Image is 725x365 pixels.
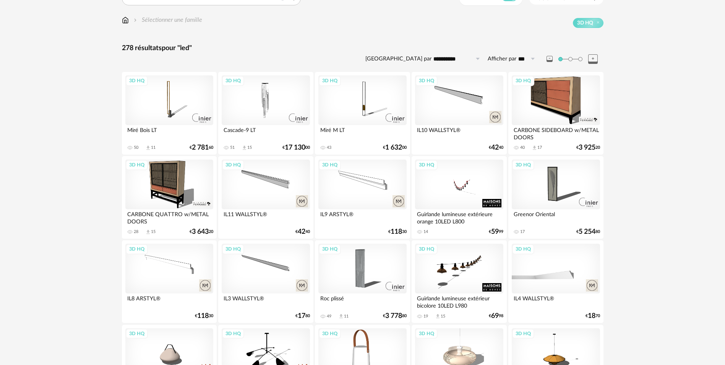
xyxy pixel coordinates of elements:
[512,76,534,86] div: 3D HQ
[162,45,192,52] span: pour "led"
[125,293,213,309] div: IL8 ARSTYL®
[222,293,310,309] div: IL3 WALLSTYL®
[435,313,441,319] span: Download icon
[412,72,506,155] a: 3D HQ IL10 WALLSTYL® €4240
[318,125,406,140] div: Miré M LT
[588,313,595,319] span: 18
[151,145,156,150] div: 11
[508,72,603,155] a: 3D HQ CARBONE SIDEBOARD w/METAL DOORS 40 Download icon 17 €3 92520
[195,313,213,319] div: € 30
[319,76,341,86] div: 3D HQ
[412,240,506,323] a: 3D HQ Guirlande lumineuse extérieur bicolore 10LED L980 19 Download icon 15 €6998
[365,55,431,63] label: [GEOGRAPHIC_DATA] par
[489,313,503,319] div: € 98
[489,229,503,235] div: € 99
[441,314,445,319] div: 15
[295,229,310,235] div: € 40
[520,145,525,150] div: 40
[222,209,310,225] div: IL11 WALLSTYL®
[388,229,407,235] div: € 30
[295,313,310,319] div: € 80
[125,125,213,140] div: Miré Bois LT
[423,314,428,319] div: 19
[576,145,600,150] div: € 20
[577,20,593,26] span: 3D HQ
[192,229,209,235] span: 3 643
[192,145,209,150] span: 2 781
[218,240,313,323] a: 3D HQ IL3 WALLSTYL® €1780
[415,329,438,339] div: 3D HQ
[222,329,244,339] div: 3D HQ
[125,209,213,225] div: CARBONE QUATTRO w/METAL DOORS
[415,209,503,225] div: Guirlande lumineuse extérieure orange 10LED L800
[132,16,138,24] img: svg+xml;base64,PHN2ZyB3aWR0aD0iMTYiIGhlaWdodD0iMTYiIHZpZXdCb3g9IjAgMCAxNiAxNiIgZmlsbD0ibm9uZSIgeG...
[126,76,148,86] div: 3D HQ
[512,293,600,309] div: IL4 WALLSTYL®
[285,145,305,150] span: 17 130
[344,314,349,319] div: 11
[230,145,235,150] div: 51
[512,125,600,140] div: CARBONE SIDEBOARD w/METAL DOORS
[512,244,534,254] div: 3D HQ
[512,209,600,225] div: Greenor Oriental
[298,229,305,235] span: 42
[134,145,138,150] div: 50
[423,229,428,235] div: 14
[319,244,341,254] div: 3D HQ
[391,229,402,235] span: 118
[282,145,310,150] div: € 00
[383,313,407,319] div: € 80
[488,55,516,63] label: Afficher par
[122,72,217,155] a: 3D HQ Miré Bois LT 50 Download icon 11 €2 78160
[415,293,503,309] div: Guirlande lumineuse extérieur bicolore 10LED L980
[122,156,217,239] a: 3D HQ CARBONE QUATTRO w/METAL DOORS 28 Download icon 15 €3 64320
[132,16,202,24] div: Sélectionner une famille
[415,76,438,86] div: 3D HQ
[122,16,129,24] img: svg+xml;base64,PHN2ZyB3aWR0aD0iMTYiIGhlaWdodD0iMTciIHZpZXdCb3g9IjAgMCAxNiAxNyIgZmlsbD0ibm9uZSIgeG...
[126,160,148,170] div: 3D HQ
[222,76,244,86] div: 3D HQ
[315,72,410,155] a: 3D HQ Miré M LT 43 €1 63200
[576,229,600,235] div: € 80
[145,229,151,235] span: Download icon
[190,229,213,235] div: € 20
[512,329,534,339] div: 3D HQ
[151,229,156,235] div: 15
[222,125,310,140] div: Cascade-9 LT
[197,313,209,319] span: 118
[491,145,499,150] span: 42
[537,145,542,150] div: 17
[319,329,341,339] div: 3D HQ
[126,329,148,339] div: 3D HQ
[242,145,247,151] span: Download icon
[315,156,410,239] a: 3D HQ IL9 ARSTYL® €11830
[415,244,438,254] div: 3D HQ
[532,145,537,151] span: Download icon
[319,160,341,170] div: 3D HQ
[222,244,244,254] div: 3D HQ
[298,313,305,319] span: 17
[491,229,499,235] span: 59
[318,293,406,309] div: Roc plissé
[520,229,525,235] div: 17
[318,209,406,225] div: IL9 ARSTYL®
[145,145,151,151] span: Download icon
[412,156,506,239] a: 3D HQ Guirlande lumineuse extérieure orange 10LED L800 14 €5999
[385,145,402,150] span: 1 632
[222,160,244,170] div: 3D HQ
[327,314,331,319] div: 49
[579,145,595,150] span: 3 925
[122,44,603,53] div: 278 résultats
[489,145,503,150] div: € 40
[512,160,534,170] div: 3D HQ
[508,240,603,323] a: 3D HQ IL4 WALLSTYL® €1870
[415,125,503,140] div: IL10 WALLSTYL®
[247,145,252,150] div: 15
[579,229,595,235] span: 5 254
[327,145,331,150] div: 43
[190,145,213,150] div: € 60
[586,313,600,319] div: € 70
[134,229,138,235] div: 28
[218,72,313,155] a: 3D HQ Cascade-9 LT 51 Download icon 15 €17 13000
[491,313,499,319] span: 69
